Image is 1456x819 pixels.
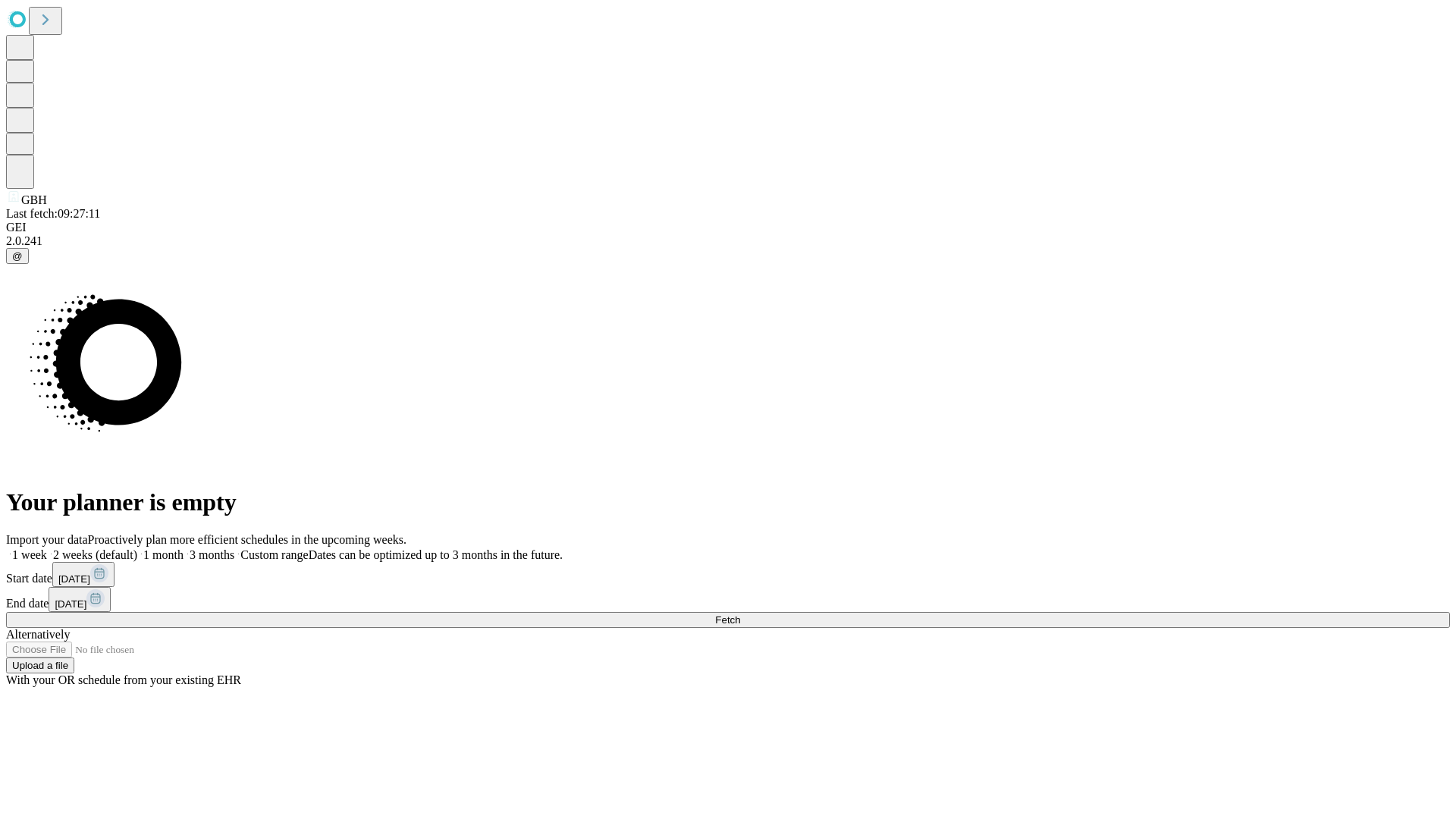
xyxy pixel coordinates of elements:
[6,657,74,673] button: Upload a file
[309,548,563,561] span: Dates can be optimized up to 3 months in the future.
[6,248,29,264] button: @
[58,573,90,585] span: [DATE]
[6,234,1450,248] div: 2.0.241
[6,612,1450,628] button: Fetch
[55,598,86,610] span: [DATE]
[88,533,406,546] span: Proactively plan more efficient schedules in the upcoming weeks.
[143,548,184,561] span: 1 month
[6,628,70,641] span: Alternatively
[53,548,137,561] span: 2 weeks (default)
[6,207,100,220] span: Last fetch: 09:27:11
[6,533,88,546] span: Import your data
[12,250,23,262] span: @
[12,548,47,561] span: 1 week
[6,587,1450,612] div: End date
[6,488,1450,516] h1: Your planner is empty
[49,587,111,612] button: [DATE]
[6,673,241,686] span: With your OR schedule from your existing EHR
[52,562,115,587] button: [DATE]
[21,193,47,206] span: GBH
[715,614,740,626] span: Fetch
[190,548,234,561] span: 3 months
[6,221,1450,234] div: GEI
[6,562,1450,587] div: Start date
[240,548,308,561] span: Custom range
